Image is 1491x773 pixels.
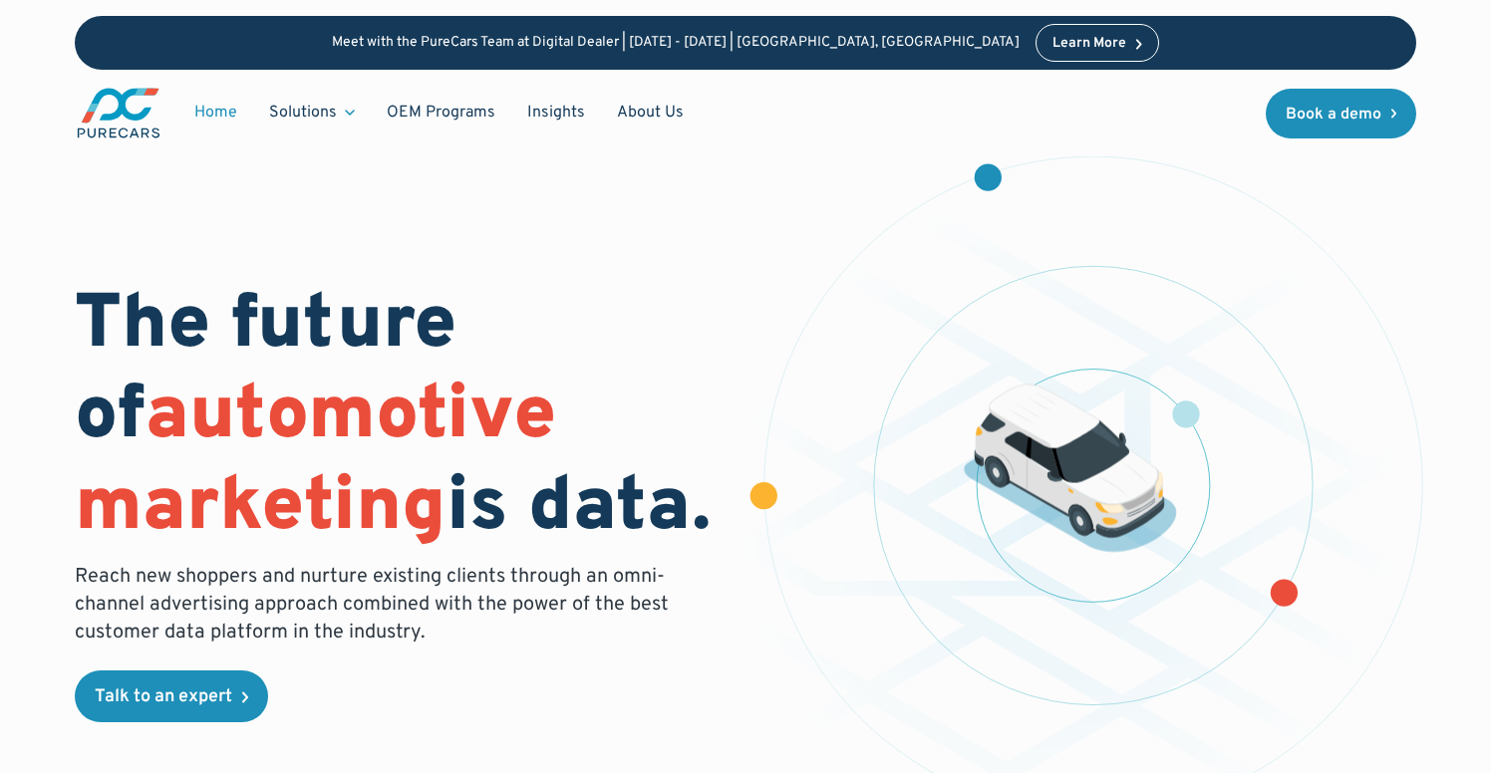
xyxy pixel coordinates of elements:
[75,86,162,140] img: purecars logo
[964,385,1177,553] img: illustration of a vehicle
[269,102,337,124] div: Solutions
[1052,37,1126,51] div: Learn More
[601,94,700,131] a: About Us
[75,282,722,555] h1: The future of is data.
[1266,89,1417,138] a: Book a demo
[332,35,1020,52] p: Meet with the PureCars Team at Digital Dealer | [DATE] - [DATE] | [GEOGRAPHIC_DATA], [GEOGRAPHIC_...
[253,94,371,131] div: Solutions
[75,86,162,140] a: main
[371,94,511,131] a: OEM Programs
[95,688,232,706] div: Talk to an expert
[75,563,681,646] p: Reach new shoppers and nurture existing clients through an omni-channel advertising approach comb...
[1286,107,1381,123] div: Book a demo
[178,94,253,131] a: Home
[75,370,556,556] span: automotive marketing
[511,94,601,131] a: Insights
[1036,24,1159,62] a: Learn More
[75,670,268,722] a: Talk to an expert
